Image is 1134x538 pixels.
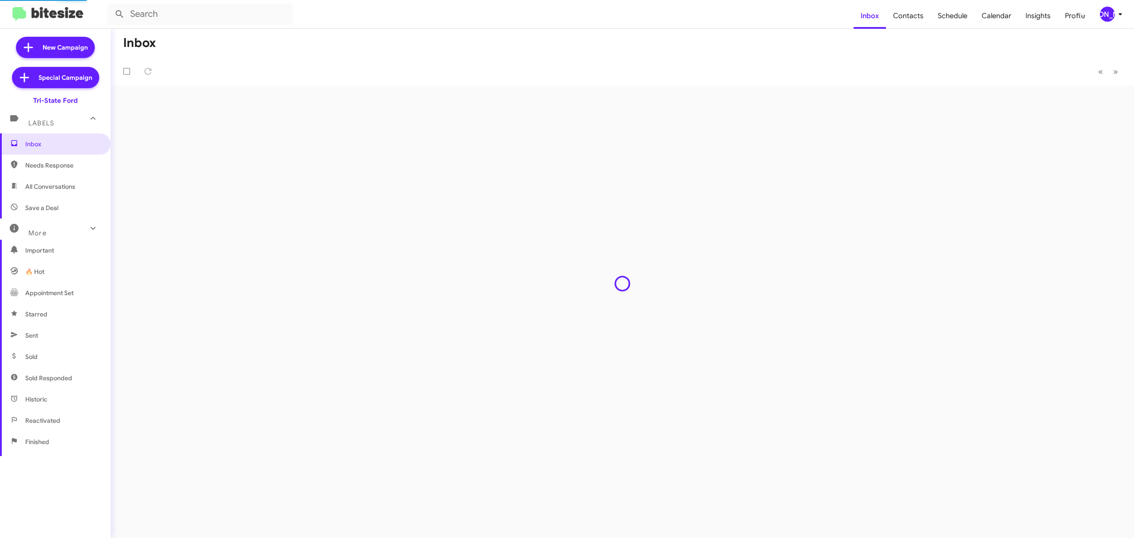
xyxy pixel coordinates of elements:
span: Appointment Set [25,288,74,297]
a: Contacts [886,3,931,29]
span: Starred [25,310,47,319]
span: Labels [28,119,54,127]
a: Profile [1058,3,1092,29]
button: Next [1108,62,1123,81]
span: Special Campaign [39,73,92,82]
a: Insights [1018,3,1058,29]
span: New Campaign [43,43,88,52]
button: [PERSON_NAME] [1092,7,1124,22]
input: Search [107,4,293,25]
span: Historic [25,395,47,404]
span: Sold [25,352,38,361]
span: Finished [25,437,49,446]
nav: Page navigation example [1093,62,1123,81]
h1: Inbox [123,36,156,50]
span: « [1098,66,1103,77]
span: Sold Responded [25,374,72,382]
span: All Conversations [25,182,75,191]
div: Tri-State Ford [33,96,78,105]
div: [PERSON_NAME] [1100,7,1115,22]
a: Calendar [975,3,1018,29]
span: Sent [25,331,38,340]
span: Reactivated [25,416,60,425]
a: Schedule [931,3,975,29]
span: More [28,229,47,237]
a: Special Campaign [12,67,99,88]
a: New Campaign [16,37,95,58]
span: 🔥 Hot [25,267,44,276]
span: Save a Deal [25,203,58,212]
span: Needs Response [25,161,101,170]
span: Important [25,246,101,255]
button: Previous [1093,62,1108,81]
span: » [1113,66,1118,77]
span: Inbox [25,140,101,148]
a: Inbox [854,3,886,29]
